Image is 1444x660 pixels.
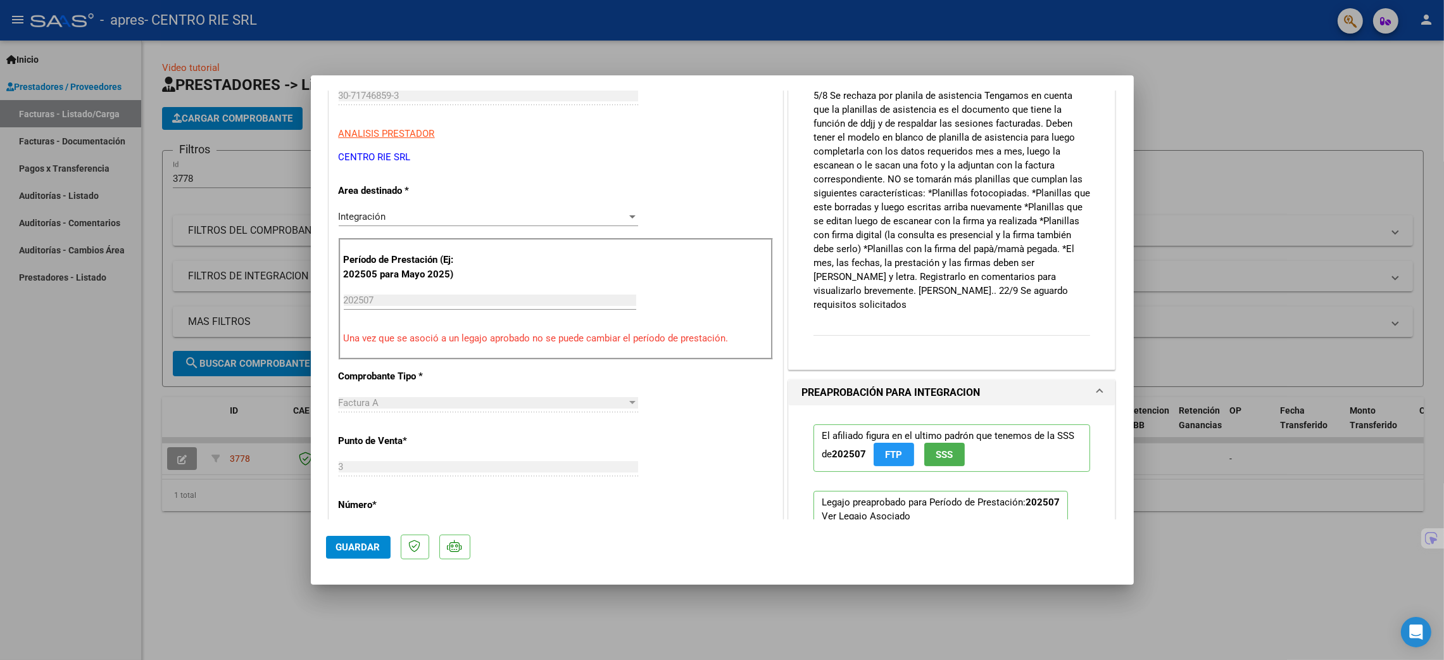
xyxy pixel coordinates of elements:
[924,443,965,466] button: SSS
[813,491,1068,659] p: Legajo preaprobado para Período de Prestación:
[1026,497,1060,508] strong: 202507
[339,150,773,165] p: CENTRO RIE SRL
[339,369,469,384] p: Comprobante Tipo *
[801,385,980,400] h1: PREAPROBACIÓN PARA INTEGRACION
[874,443,914,466] button: FTP
[789,380,1115,405] mat-expansion-panel-header: PREAPROBACIÓN PARA INTEGRACION
[339,128,435,139] span: ANALISIS PRESTADOR
[813,89,1091,312] p: 5/8 Se rechaza por planila de asistencia Tengamos en cuenta que la planillas de asistencia es el ...
[813,424,1091,472] p: El afiliado figura en el ultimo padrón que tenemos de la SSS de
[832,448,866,460] strong: 202507
[822,509,910,523] div: Ver Legajo Asociado
[339,498,469,512] p: Número
[336,542,380,553] span: Guardar
[339,184,469,198] p: Area destinado *
[344,331,768,346] p: Una vez que se asoció a un legajo aprobado no se puede cambiar el período de prestación.
[339,211,386,222] span: Integración
[936,449,953,460] span: SSS
[326,536,391,559] button: Guardar
[339,397,379,409] span: Factura A
[339,434,469,448] p: Punto de Venta
[344,253,471,281] p: Período de Prestación (Ej: 202505 para Mayo 2025)
[885,449,902,460] span: FTP
[1401,617,1431,647] div: Open Intercom Messenger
